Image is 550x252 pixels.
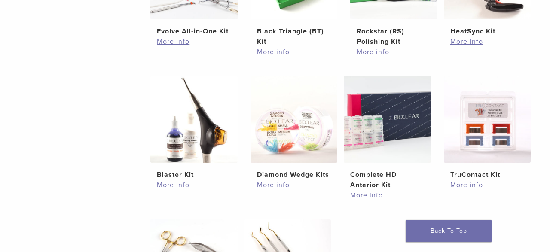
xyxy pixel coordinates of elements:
[257,180,331,190] a: More info
[257,170,331,180] h2: Diamond Wedge Kits
[344,76,431,191] a: Complete HD Anterior KitComplete HD Anterior Kit
[257,47,331,57] a: More info
[357,47,431,57] a: More info
[157,26,231,36] h2: Evolve All-in-One Kit
[444,76,531,163] img: TruContact Kit
[350,190,424,200] a: More info
[251,76,338,163] img: Diamond Wedge Kits
[251,76,338,180] a: Diamond Wedge KitsDiamond Wedge Kits
[157,180,231,190] a: More info
[157,170,231,180] h2: Blaster Kit
[450,170,524,180] h2: TruContact Kit
[444,76,531,180] a: TruContact KitTruContact Kit
[157,36,231,47] a: More info
[406,220,492,242] a: Back To Top
[450,26,524,36] h2: HeatSync Kit
[344,76,431,163] img: Complete HD Anterior Kit
[350,170,424,190] h2: Complete HD Anterior Kit
[450,180,524,190] a: More info
[150,76,238,163] img: Blaster Kit
[150,76,238,180] a: Blaster KitBlaster Kit
[450,36,524,47] a: More info
[357,26,431,47] h2: Rockstar (RS) Polishing Kit
[257,26,331,47] h2: Black Triangle (BT) Kit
